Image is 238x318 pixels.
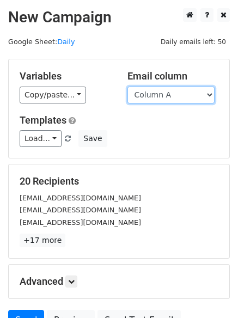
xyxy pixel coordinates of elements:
a: Copy/paste... [20,87,86,103]
h2: New Campaign [8,8,230,27]
small: [EMAIL_ADDRESS][DOMAIN_NAME] [20,194,141,202]
span: Daily emails left: 50 [157,36,230,48]
h5: Email column [127,70,219,82]
a: Load... [20,130,62,147]
a: Templates [20,114,66,126]
button: Save [78,130,107,147]
a: Daily [57,38,75,46]
a: Daily emails left: 50 [157,38,230,46]
h5: Variables [20,70,111,82]
small: [EMAIL_ADDRESS][DOMAIN_NAME] [20,206,141,214]
h5: Advanced [20,276,218,288]
small: [EMAIL_ADDRESS][DOMAIN_NAME] [20,218,141,227]
a: +17 more [20,234,65,247]
h5: 20 Recipients [20,175,218,187]
small: Google Sheet: [8,38,75,46]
